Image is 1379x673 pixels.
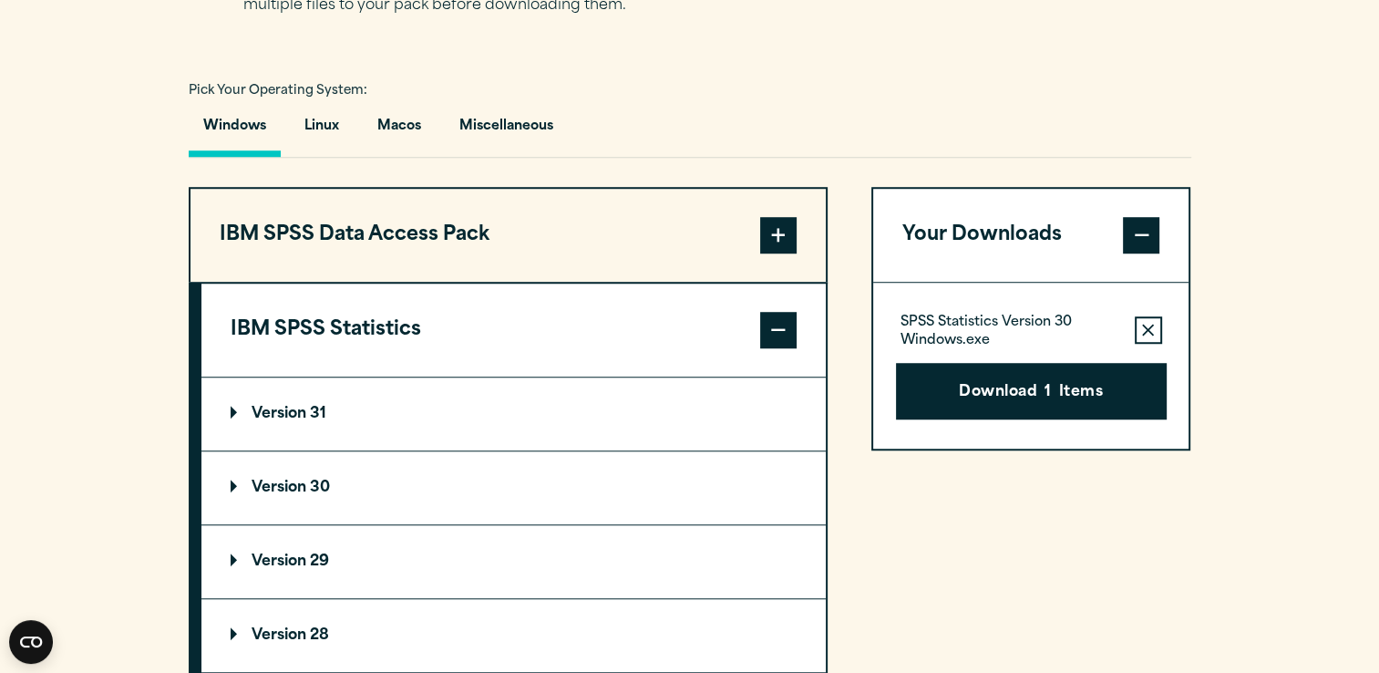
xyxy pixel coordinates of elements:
[445,105,568,157] button: Miscellaneous
[201,451,826,524] summary: Version 30
[896,363,1167,419] button: Download1Items
[201,378,826,450] summary: Version 31
[190,189,826,282] button: IBM SPSS Data Access Pack
[1045,381,1051,405] span: 1
[873,189,1189,282] button: Your Downloads
[900,314,1120,350] p: SPSS Statistics Version 30 Windows.exe
[363,105,436,157] button: Macos
[9,620,53,664] button: Open CMP widget
[231,554,329,569] p: Version 29
[873,282,1189,449] div: Your Downloads
[201,525,826,598] summary: Version 29
[201,284,826,377] button: IBM SPSS Statistics
[231,628,329,643] p: Version 28
[189,105,281,157] button: Windows
[290,105,354,157] button: Linux
[231,481,330,495] p: Version 30
[201,599,826,672] summary: Version 28
[231,407,326,421] p: Version 31
[189,85,367,97] span: Pick Your Operating System:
